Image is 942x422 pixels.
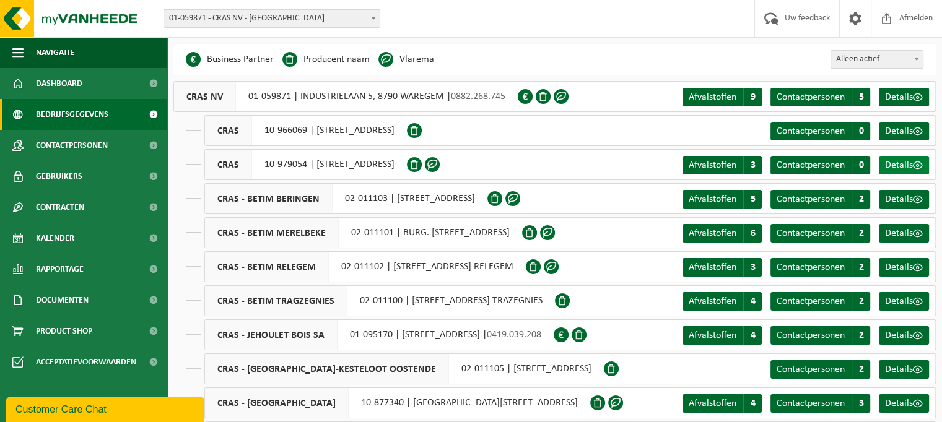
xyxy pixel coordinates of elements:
a: Details [879,360,929,379]
iframe: chat widget [6,395,207,422]
span: Details [885,194,913,204]
span: Product Shop [36,316,92,347]
span: Bedrijfsgegevens [36,99,108,130]
span: 4 [743,394,762,413]
a: Afvalstoffen 9 [683,88,762,106]
span: 2 [852,326,870,345]
span: Contactpersonen [777,262,845,272]
span: 01-059871 - CRAS NV - WAREGEM [164,10,380,27]
div: 02-011102 | [STREET_ADDRESS] RELEGEM [204,251,526,282]
span: Contactpersonen [36,130,108,161]
a: Afvalstoffen 5 [683,190,762,209]
a: Contactpersonen 3 [770,394,870,413]
span: Afvalstoffen [689,160,736,170]
a: Afvalstoffen 4 [683,394,762,413]
a: Details [879,258,929,277]
a: Afvalstoffen 3 [683,258,762,277]
li: Vlarema [378,50,434,69]
a: Details [879,394,929,413]
span: 3 [743,258,762,277]
span: 2 [852,258,870,277]
span: CRAS NV [174,82,236,111]
span: Afvalstoffen [689,330,736,340]
span: Navigatie [36,37,74,68]
div: 10-979054 | [STREET_ADDRESS] [204,149,407,180]
span: CRAS - JEHOULET BOIS SA [205,320,338,350]
li: Producent naam [282,50,370,69]
span: 2 [852,292,870,311]
span: Contactpersonen [777,194,845,204]
span: 0 [852,156,870,174]
a: Details [879,190,929,209]
span: Contactpersonen [777,398,845,408]
span: CRAS - [GEOGRAPHIC_DATA] [205,388,349,418]
span: Alleen actief [831,51,923,68]
span: 3 [852,394,870,413]
span: 0 [852,122,870,140]
span: 9 [743,88,762,106]
a: Contactpersonen 2 [770,258,870,277]
div: 01-095170 | [STREET_ADDRESS] | [204,319,554,350]
span: 3 [743,156,762,174]
span: 6 [743,224,762,243]
a: Contactpersonen 2 [770,360,870,379]
span: CRAS [205,116,252,145]
span: 5 [852,88,870,106]
span: Details [885,296,913,306]
span: Details [885,228,913,238]
a: Afvalstoffen 4 [683,292,762,311]
span: Details [885,92,913,102]
div: 02-011101 | BURG. [STREET_ADDRESS] [204,217,522,248]
a: Contactpersonen 2 [770,190,870,209]
span: CRAS - BETIM MERELBEKE [205,218,339,248]
a: Details [879,122,929,140]
span: Details [885,364,913,374]
a: Contactpersonen 2 [770,326,870,345]
span: Contracten [36,192,84,223]
span: 4 [743,292,762,311]
div: 01-059871 | INDUSTRIELAAN 5, 8790 WAREGEM | [173,81,518,112]
span: Documenten [36,285,89,316]
span: CRAS [205,150,252,179]
span: Acceptatievoorwaarden [36,347,136,377]
span: Contactpersonen [777,92,845,102]
a: Afvalstoffen 3 [683,156,762,174]
span: Contactpersonen [777,160,845,170]
a: Details [879,88,929,106]
span: Details [885,398,913,408]
div: 10-966069 | [STREET_ADDRESS] [204,115,407,146]
span: Afvalstoffen [689,92,736,102]
a: Details [879,156,929,174]
span: Contactpersonen [777,364,845,374]
a: Contactpersonen 0 [770,122,870,140]
span: Contactpersonen [777,126,845,136]
span: 2 [852,190,870,209]
span: 0419.039.208 [487,330,541,340]
li: Business Partner [186,50,274,69]
span: 4 [743,326,762,345]
span: Details [885,262,913,272]
span: Afvalstoffen [689,398,736,408]
span: 2 [852,360,870,379]
span: Afvalstoffen [689,262,736,272]
div: 10-877340 | [GEOGRAPHIC_DATA][STREET_ADDRESS] [204,387,590,418]
span: CRAS - [GEOGRAPHIC_DATA]-KESTELOOT OOSTENDE [205,354,449,384]
span: Afvalstoffen [689,228,736,238]
span: Kalender [36,223,74,254]
span: Dashboard [36,68,82,99]
span: CRAS - BETIM RELEGEM [205,252,329,282]
span: 5 [743,190,762,209]
a: Contactpersonen 2 [770,224,870,243]
span: CRAS - BETIM TRAGZEGNIES [205,286,347,316]
span: Gebruikers [36,161,82,192]
a: Contactpersonen 5 [770,88,870,106]
a: Contactpersonen 0 [770,156,870,174]
a: Details [879,326,929,345]
span: Alleen actief [831,50,923,69]
a: Details [879,224,929,243]
div: 02-011100 | [STREET_ADDRESS] TRAZEGNIES [204,285,555,316]
span: Contactpersonen [777,330,845,340]
a: Afvalstoffen 6 [683,224,762,243]
span: 2 [852,224,870,243]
